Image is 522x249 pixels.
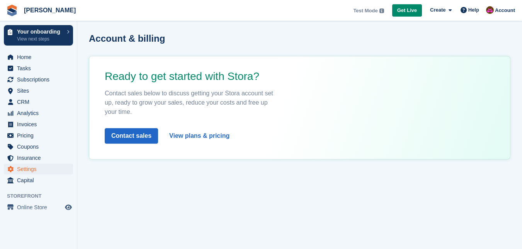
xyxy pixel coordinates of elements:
img: icon-info-grey-7440780725fd019a000dd9b08b2336e03edf1995a4989e88bcd33f0948082b44.svg [379,8,384,13]
a: menu [4,119,73,130]
span: Settings [17,164,63,174]
p: Ready to get started with Stora? [105,70,352,83]
span: Help [468,6,479,14]
span: Coupons [17,141,63,152]
button: Contact sales [105,128,158,144]
a: menu [4,202,73,213]
a: Your onboarding View next steps [4,25,73,46]
a: menu [4,108,73,119]
p: Your onboarding [17,29,63,34]
a: View plans & pricing [169,131,230,141]
a: menu [4,52,73,63]
img: stora-icon-8386f47178a22dfd0bd8f6a31ec36ba5ce8667c1dd55bd0f319d3a0aa187defe.svg [6,5,18,16]
span: Create [430,6,445,14]
a: menu [4,74,73,85]
a: menu [4,152,73,163]
span: Sites [17,85,63,96]
img: Paul Tericas [486,6,494,14]
span: Get Live [397,7,417,14]
a: Preview store [64,203,73,212]
p: Contact sales below to discuss getting your Stora account set up, ready to grow your sales, reduc... [105,89,275,117]
span: Insurance [17,152,63,163]
a: menu [4,97,73,107]
span: Subscriptions [17,74,63,85]
span: Home [17,52,63,63]
span: Invoices [17,119,63,130]
h1: Account & billing [89,33,165,44]
span: Capital [17,175,63,186]
a: menu [4,63,73,74]
a: [PERSON_NAME] [21,4,79,17]
a: menu [4,141,73,152]
a: menu [4,175,73,186]
span: Account [495,7,515,14]
span: Pricing [17,130,63,141]
a: menu [4,130,73,141]
p: View next steps [17,36,63,42]
span: Tasks [17,63,63,74]
span: Test Mode [353,7,377,15]
a: menu [4,85,73,96]
a: menu [4,164,73,174]
span: Analytics [17,108,63,119]
span: Online Store [17,202,63,213]
a: Get Live [392,4,422,17]
span: CRM [17,97,63,107]
span: Storefront [7,192,77,200]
